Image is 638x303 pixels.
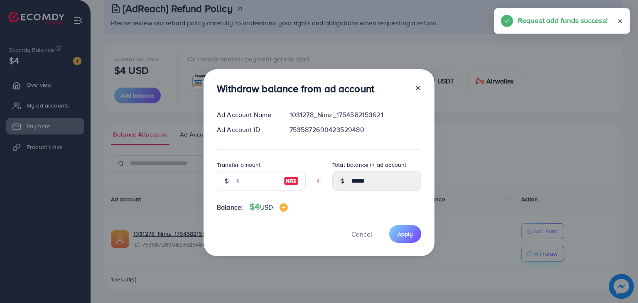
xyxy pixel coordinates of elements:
img: image [280,203,288,212]
div: Ad Account ID [210,125,283,134]
h4: $4 [250,202,288,212]
span: Apply [398,230,413,238]
h5: Request add funds success! [518,15,608,26]
img: image [284,176,299,186]
button: Cancel [341,225,383,243]
span: Balance: [217,203,243,212]
span: Cancel [351,230,372,239]
span: USD [260,203,273,212]
label: Total balance in ad account [332,161,406,169]
div: Ad Account Name [210,110,283,120]
button: Apply [389,225,421,243]
h3: Withdraw balance from ad account [217,83,374,95]
div: 7535872690423529480 [283,125,428,134]
div: 1031278_Nimz_1754582153621 [283,110,428,120]
label: Transfer amount [217,161,260,169]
